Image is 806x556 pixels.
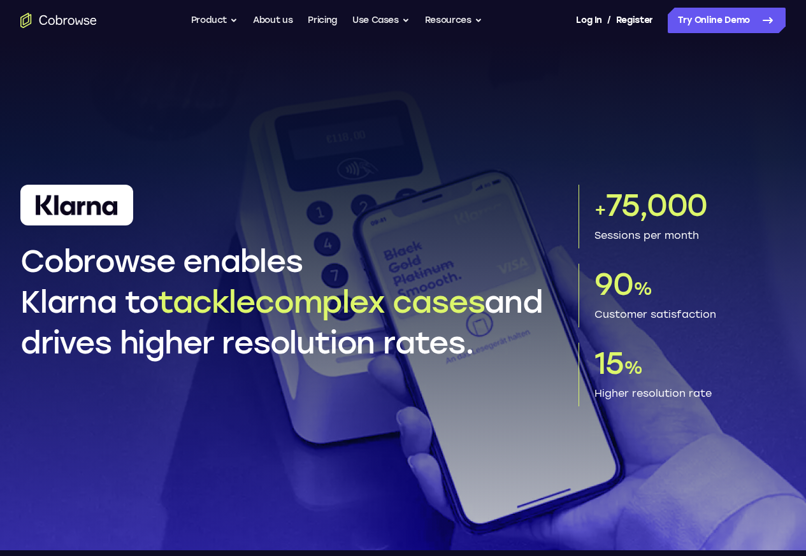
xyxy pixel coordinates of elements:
[425,8,482,33] button: Resources
[607,13,611,28] span: /
[594,343,806,383] p: 15
[36,195,118,215] img: Klarna Logo
[594,386,806,401] p: Higher resolution rate
[594,228,806,243] p: Sessions per month
[616,8,653,33] a: Register
[594,199,606,220] span: +
[576,8,601,33] a: Log In
[633,278,652,299] span: %
[352,8,410,33] button: Use Cases
[253,8,292,33] a: About us
[668,8,786,33] a: Try Online Demo
[624,357,642,378] span: %
[20,241,563,363] h1: Cobrowse enables Klarna to and drives higher resolution rates.
[20,13,97,28] a: Go to the home page
[158,283,484,320] span: tackle complex cases
[594,185,806,225] p: 75,000
[594,307,806,322] p: Customer satisfaction
[308,8,337,33] a: Pricing
[594,264,806,304] p: 90
[191,8,238,33] button: Product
